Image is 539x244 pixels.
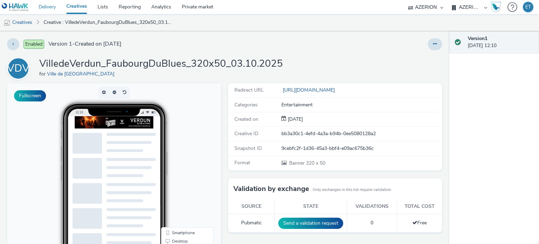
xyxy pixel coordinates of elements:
[165,156,181,160] span: Desktop
[412,219,427,226] span: Free
[275,199,347,214] th: State
[234,159,250,166] span: Format
[281,130,441,137] div: bb3a30c1-4efd-4a3a-b94b-0ee5080128a2
[24,40,44,49] span: Enabled
[347,199,397,214] th: Validations
[68,33,146,45] img: Advertisement preview
[233,184,309,194] h3: Validation by exchange
[525,2,531,12] div: ET
[39,71,47,77] span: for
[313,187,391,193] small: Only exchanges in this list require validation
[281,87,338,93] a: [URL][DOMAIN_NAME]
[47,71,117,77] a: Ville de [GEOGRAPHIC_DATA]
[7,65,32,72] a: VDV
[228,214,275,232] td: Pubmatic
[491,1,501,13] img: Hawk Academy
[286,116,303,123] div: Creation 03 October 2025, 12:10
[234,87,264,93] span: Redirect URL
[278,218,343,229] button: Send a validation request
[155,145,205,154] li: Smartphone
[468,35,487,42] strong: Version 1
[165,147,188,152] span: Smartphone
[48,40,121,48] span: Version 1 - Created on [DATE]
[286,116,303,123] span: [DATE]
[4,19,11,26] img: mobile
[14,90,46,101] button: Fullscreen
[234,145,262,152] span: Snapshot ID
[234,130,258,137] span: Creative ID
[7,59,29,78] div: VDV
[491,1,504,13] a: Hawk Academy
[228,199,275,214] th: Source
[155,154,205,162] li: Desktop
[397,199,442,214] th: Total cost
[281,101,441,108] div: Entertainment
[371,219,373,226] span: 0
[68,27,76,31] span: 12:10
[468,35,533,50] div: [DATE] 12:10
[234,101,258,108] span: Categories
[288,160,325,166] span: 320 x 50
[289,160,306,166] span: Banner
[155,162,205,171] li: QR Code
[281,145,441,152] div: 9cebfc2f-1d36-45a3-bbf4-e09ac675b36c
[40,14,175,31] a: Creative : VilledeVerdun_FaubourgDuBlues_320x50_03.10.2025
[2,3,29,12] img: undefined Logo
[39,57,283,71] h1: VilledeVerdun_FaubourgDuBlues_320x50_03.10.2025
[165,164,182,169] span: QR Code
[234,116,258,123] span: Created on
